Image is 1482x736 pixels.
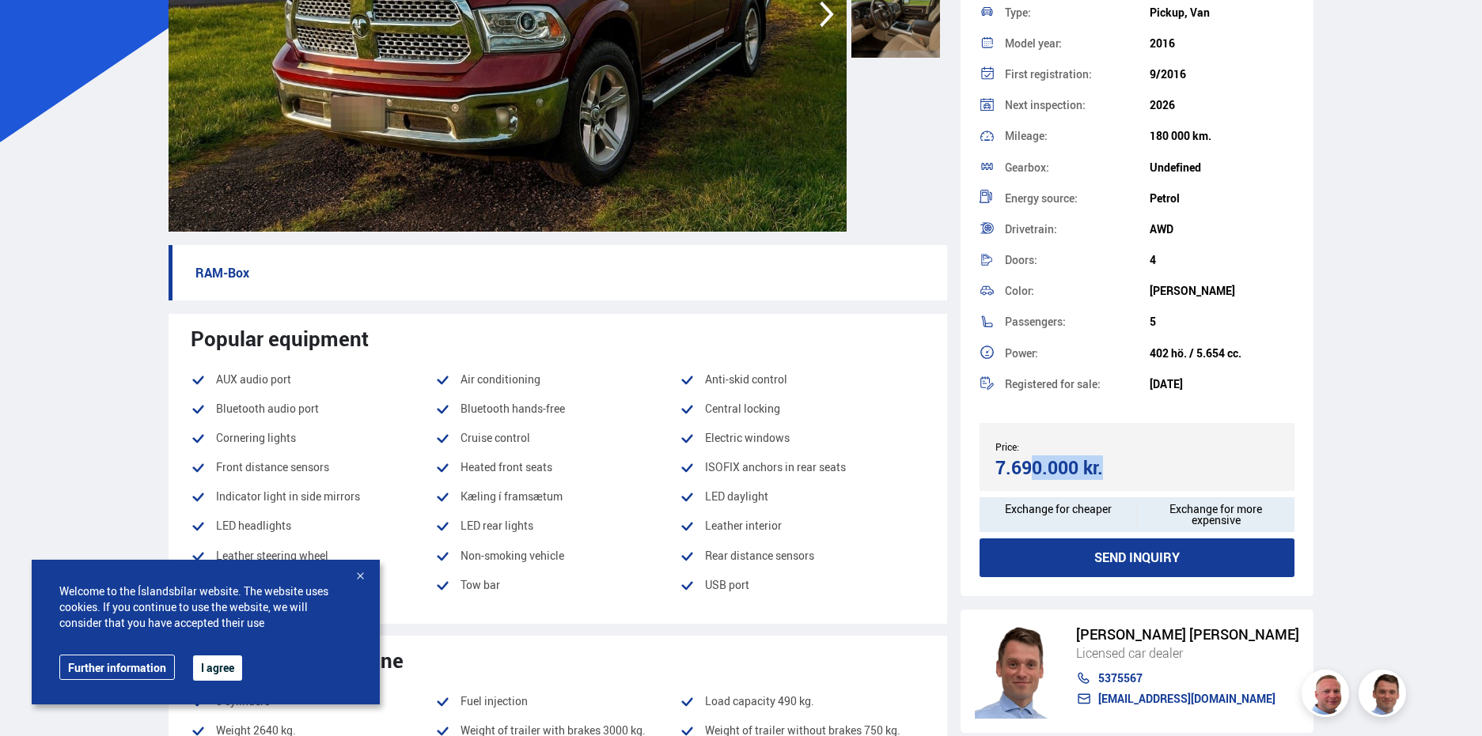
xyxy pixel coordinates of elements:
img: FbJEzSuNWCJXmdc-.webp [1361,672,1408,719]
div: [DATE] [1150,378,1294,391]
div: 7.690.000 kr. [995,457,1132,478]
div: Petrol [1150,192,1294,205]
li: AUX audio port [191,370,435,389]
div: 4 [1150,254,1294,266]
div: Exchange for more expensive [1137,497,1294,532]
img: FbJEzSuNWCJXmdc-.webp [975,624,1060,719]
a: Further information [59,655,175,680]
div: Drivetrain: [1005,224,1150,235]
div: Energy source: [1005,193,1150,204]
li: Heated front seats [435,458,680,477]
a: [EMAIL_ADDRESS][DOMAIN_NAME] [1076,693,1299,705]
div: Pickup, Van [1150,6,1294,19]
li: Indicator light in side mirrors [191,487,435,506]
div: First registration: [1005,69,1150,80]
li: Tow bar [435,576,680,594]
button: Send inquiry [980,538,1295,577]
div: Licensed car dealer [1076,643,1299,663]
div: Model year: [1005,38,1150,49]
li: LED headlights [191,516,435,535]
li: Bluetooth hands-free [435,399,680,418]
div: [PERSON_NAME] [PERSON_NAME] [1076,626,1299,643]
div: AWD [1150,223,1294,236]
span: Welcome to the Íslandsbílar website. The website uses cookies. If you continue to use the website... [59,583,352,631]
div: 402 hö. / 5.654 cc. [1150,347,1294,360]
li: LED daylight [680,487,924,506]
li: Rear distance sensors [680,546,924,565]
div: [PERSON_NAME] [1150,285,1294,297]
li: Electric windows [680,428,924,447]
li: Load capacity 490 kg. [680,692,924,711]
div: Power: [1005,348,1150,359]
li: Non-smoking vehicle [435,546,680,565]
div: 2026 [1150,99,1294,111]
li: Front distance sensors [191,458,435,477]
a: 5375567 [1076,672,1299,685]
button: I agree [193,655,242,681]
div: Passengers: [1005,316,1150,327]
div: 180 000 km. [1150,130,1294,142]
div: 2016 [1150,37,1294,50]
li: Kæling í framsætum [435,487,680,506]
div: Doors: [1005,255,1150,266]
div: Registered for sale: [1005,379,1150,390]
li: Central locking [680,399,924,418]
div: Gearbox: [1005,162,1150,173]
li: Cruise control [435,428,680,447]
li: Fuel injection [435,692,680,711]
div: Type: [1005,7,1150,18]
div: 5 [1150,315,1294,328]
div: Next inspection: [1005,100,1150,111]
li: USB port [680,576,924,605]
li: Anti-skid control [680,370,924,389]
li: ISOFIX anchors in rear seats [680,458,924,477]
div: Mileage: [1005,130,1150,142]
li: Cornering lights [191,428,435,447]
button: Opna LiveChat spjallviðmót [13,6,60,54]
div: Exchange for cheaper [980,497,1137,532]
div: Price: [995,441,1137,452]
li: Bluetooth audio port [191,399,435,418]
li: LED rear lights [435,516,680,535]
div: 9/2016 [1150,68,1294,81]
div: Popular equipment [191,326,925,350]
div: Undefined [1150,161,1294,174]
div: Energy source / Engine [191,648,925,672]
p: RAM-Box [169,245,947,300]
div: Color: [1005,285,1150,296]
li: Air conditioning [435,370,680,389]
li: Leather steering wheel [191,546,435,565]
li: Leather interior [680,516,924,535]
img: siFngHWaQ9KaOqBr.png [1304,672,1351,719]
